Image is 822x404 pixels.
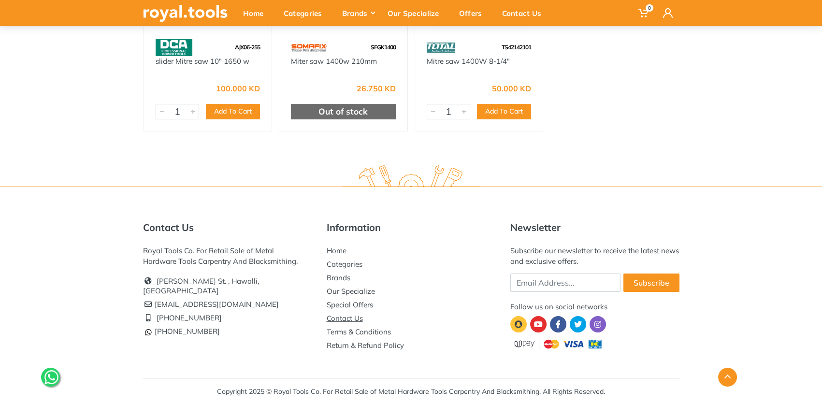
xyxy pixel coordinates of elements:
[510,245,679,267] div: Subscribe our newsletter to receive the latest news and exclusive offers.
[156,57,249,66] a: slider Mitre saw 10" 1650 w
[143,245,312,267] div: Royal Tools Co. For Retail Sale of Metal Hardware Tools Carpentry And Blacksmithing.
[495,3,555,23] div: Contact Us
[216,85,260,92] div: 100.000 KD
[327,287,375,296] a: Our Specialize
[623,274,679,292] button: Subscribe
[477,104,531,119] button: Add To Cart
[646,4,653,12] span: 0
[327,246,346,255] a: Home
[143,5,228,22] img: royal.tools Logo
[327,260,362,269] a: Categories
[143,276,259,295] a: [PERSON_NAME] St. , Hawalli, [GEOGRAPHIC_DATA]
[492,85,531,92] div: 50.000 KD
[235,43,260,51] span: AJX06-255
[427,57,510,66] a: Mitre saw 1400W 8-1/4"
[327,341,404,350] a: Return & Refund Policy
[206,104,260,119] button: Add To Cart
[510,302,679,312] div: Follow us on social networks
[510,337,607,350] img: upay.png
[157,313,222,322] a: [PHONE_NUMBER]
[371,43,396,51] span: SFGK1400
[143,327,220,336] a: [PHONE_NUMBER]
[510,222,679,233] h5: Newsletter
[327,273,350,282] a: Brands
[156,39,192,56] img: 58.webp
[143,222,312,233] h5: Contact Us
[327,222,496,233] h5: Information
[236,3,277,23] div: Home
[217,387,605,397] div: Copyright 2025 © Royal Tools Co. For Retail Sale of Metal Hardware Tools Carpentry And Blacksmith...
[291,104,396,119] div: Out of stock
[342,165,480,192] img: royal.tools Logo
[277,3,335,23] div: Categories
[452,3,495,23] div: Offers
[327,327,391,336] a: Terms & Conditions
[291,57,377,66] a: Miter saw 1400w 210mm
[357,85,396,92] div: 26.750 KD
[510,274,620,292] input: Email Address...
[335,3,381,23] div: Brands
[327,314,363,323] a: Contact Us
[143,298,312,311] li: [EMAIL_ADDRESS][DOMAIN_NAME]
[381,3,452,23] div: Our Specialize
[427,39,456,56] img: 86.webp
[291,39,327,56] img: 60.webp
[327,300,373,309] a: Special Offers
[502,43,531,51] span: TS42142101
